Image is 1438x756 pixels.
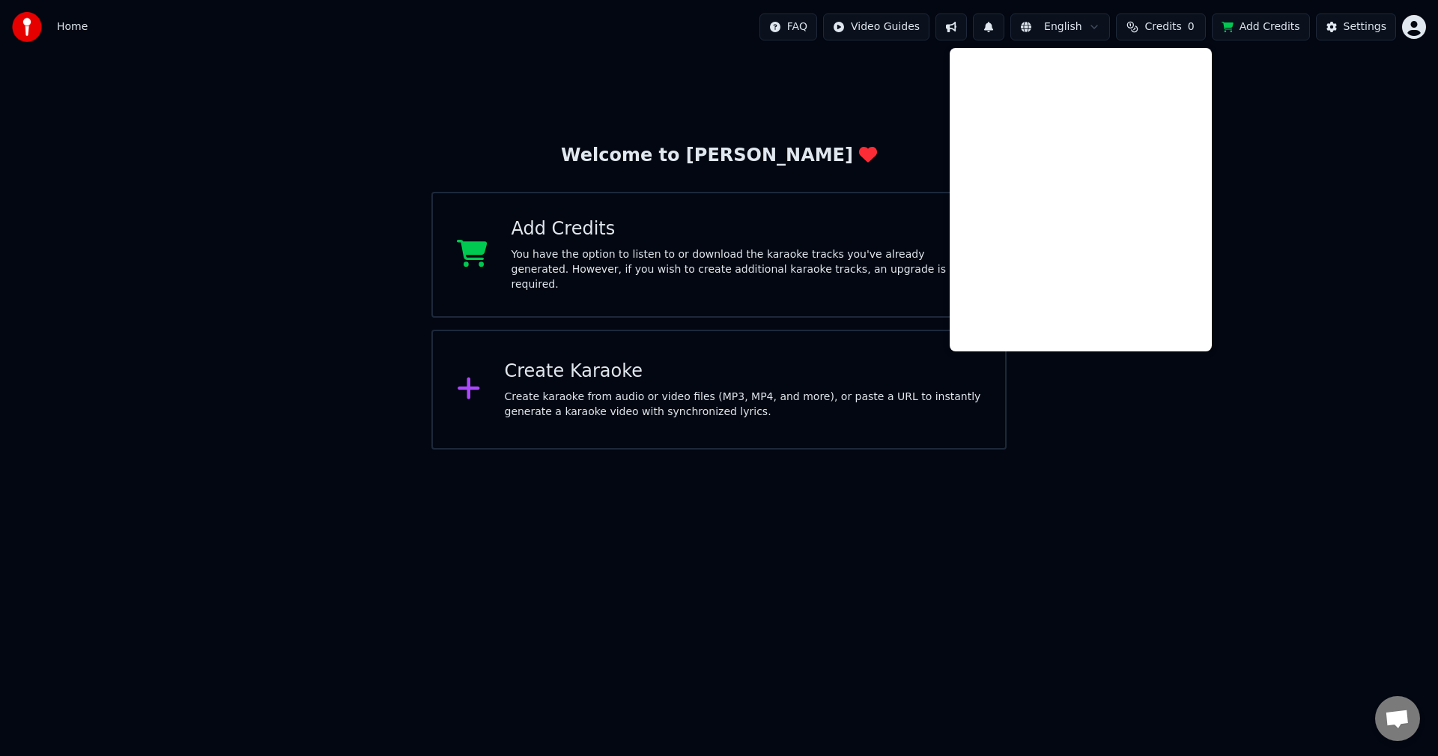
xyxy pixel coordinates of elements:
div: Settings [1344,19,1386,34]
a: Open chat [1375,696,1420,741]
button: Credits0 [1116,13,1206,40]
div: Add Credits [512,217,982,241]
button: FAQ [759,13,817,40]
span: Credits [1144,19,1181,34]
div: Create karaoke from audio or video files (MP3, MP4, and more), or paste a URL to instantly genera... [505,390,982,420]
span: Home [57,19,88,34]
button: Settings [1316,13,1396,40]
div: Welcome to [PERSON_NAME] [561,144,877,168]
button: Add Credits [1212,13,1310,40]
div: You have the option to listen to or download the karaoke tracks you've already generated. However... [512,247,982,292]
img: youka [12,12,42,42]
div: Create Karaoke [505,360,982,384]
nav: breadcrumb [57,19,88,34]
button: Video Guides [823,13,929,40]
span: 0 [1188,19,1195,34]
